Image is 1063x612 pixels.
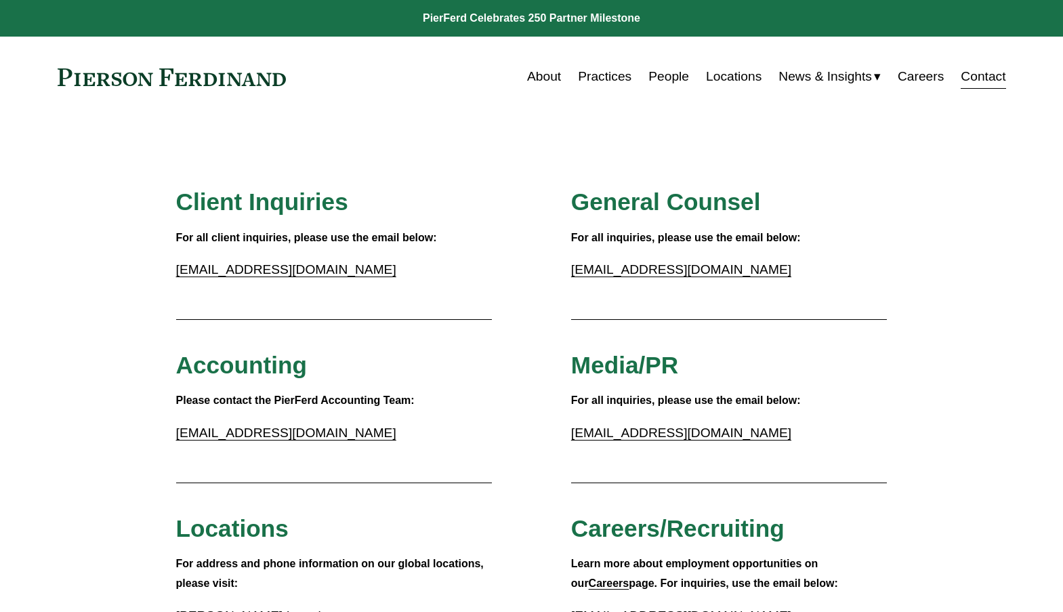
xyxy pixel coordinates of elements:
[176,515,289,542] span: Locations
[176,262,396,277] a: [EMAIL_ADDRESS][DOMAIN_NAME]
[778,65,872,89] span: News & Insights
[571,188,761,215] span: General Counsel
[571,352,678,378] span: Media/PR
[629,577,838,589] strong: page. For inquiries, use the email below:
[571,262,791,277] a: [EMAIL_ADDRESS][DOMAIN_NAME]
[176,426,396,440] a: [EMAIL_ADDRESS][DOMAIN_NAME]
[527,64,561,89] a: About
[571,515,785,542] span: Careers/Recruiting
[961,64,1005,89] a: Contact
[176,352,308,378] span: Accounting
[578,64,631,89] a: Practices
[648,64,689,89] a: People
[898,64,944,89] a: Careers
[571,232,801,243] strong: For all inquiries, please use the email below:
[571,394,801,406] strong: For all inquiries, please use the email below:
[706,64,762,89] a: Locations
[589,577,629,589] a: Careers
[778,64,881,89] a: folder dropdown
[176,232,437,243] strong: For all client inquiries, please use the email below:
[176,558,487,589] strong: For address and phone information on our global locations, please visit:
[176,394,415,406] strong: Please contact the PierFerd Accounting Team:
[571,558,821,589] strong: Learn more about employment opportunities on our
[571,426,791,440] a: [EMAIL_ADDRESS][DOMAIN_NAME]
[176,188,348,215] span: Client Inquiries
